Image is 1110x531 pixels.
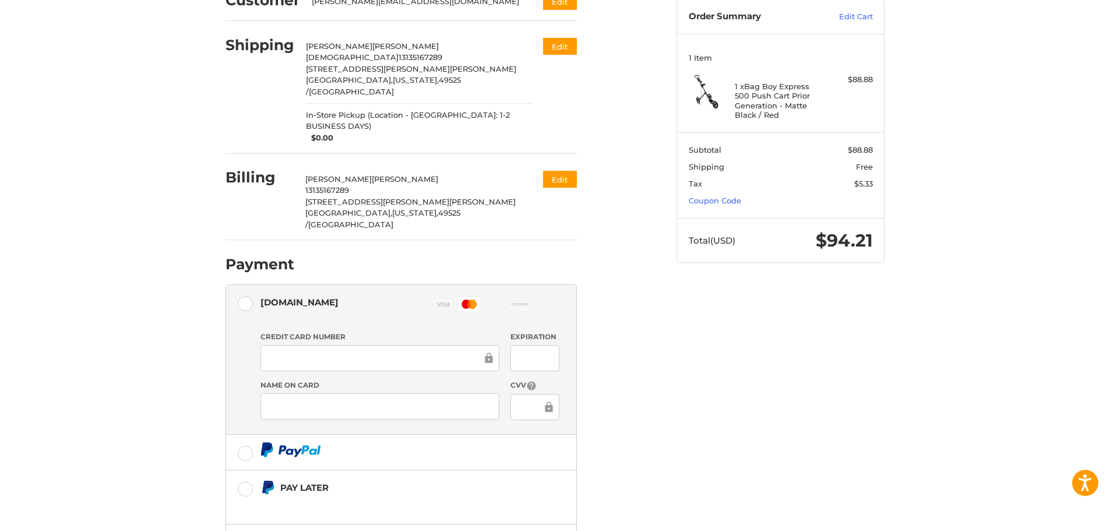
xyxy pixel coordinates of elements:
[510,380,559,391] label: CVV
[689,162,724,171] span: Shipping
[689,196,741,205] a: Coupon Code
[1014,500,1110,531] iframe: Google Customer Reviews
[827,74,873,86] div: $88.88
[308,220,393,229] span: [GEOGRAPHIC_DATA]
[260,442,321,457] img: PayPal icon
[372,174,438,184] span: [PERSON_NAME]
[543,171,577,188] button: Edit
[305,197,516,206] span: [STREET_ADDRESS][PERSON_NAME][PERSON_NAME]
[399,52,442,62] span: 13135167289
[305,208,392,217] span: [GEOGRAPHIC_DATA],
[306,64,516,73] span: [STREET_ADDRESS][PERSON_NAME][PERSON_NAME]
[306,41,372,51] span: [PERSON_NAME]
[225,255,294,273] h2: Payment
[280,478,503,497] div: Pay Later
[372,41,439,51] span: [PERSON_NAME]
[260,380,499,391] label: Name on Card
[225,168,294,187] h2: Billing
[306,75,393,85] span: [GEOGRAPHIC_DATA],
[393,75,439,85] span: [US_STATE],
[306,52,399,62] span: [DEMOGRAPHIC_DATA]
[856,162,873,171] span: Free
[306,110,532,132] span: In-Store Pickup (Location - [GEOGRAPHIC_DATA]: 1-2 BUSINESS DAYS)
[225,36,294,54] h2: Shipping
[392,208,438,217] span: [US_STATE],
[689,145,721,154] span: Subtotal
[689,235,735,246] span: Total (USD)
[689,179,702,188] span: Tax
[260,500,504,510] iframe: PayPal Message 2
[510,332,559,342] label: Expiration
[816,230,873,251] span: $94.21
[689,53,873,62] h3: 1 Item
[814,11,873,23] a: Edit Cart
[543,38,577,55] button: Edit
[260,293,339,312] div: [DOMAIN_NAME]
[305,174,372,184] span: [PERSON_NAME]
[306,75,461,96] span: 49525 /
[306,132,334,144] span: $0.00
[689,11,814,23] h3: Order Summary
[848,145,873,154] span: $88.88
[305,208,460,229] span: 49525 /
[305,185,349,195] span: 13135167289
[260,480,275,495] img: Pay Later icon
[309,87,394,96] span: [GEOGRAPHIC_DATA]
[735,82,824,119] h4: 1 x Bag Boy Express 500 Push Cart Prior Generation - Matte Black / Red
[260,332,499,342] label: Credit Card Number
[854,179,873,188] span: $5.33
